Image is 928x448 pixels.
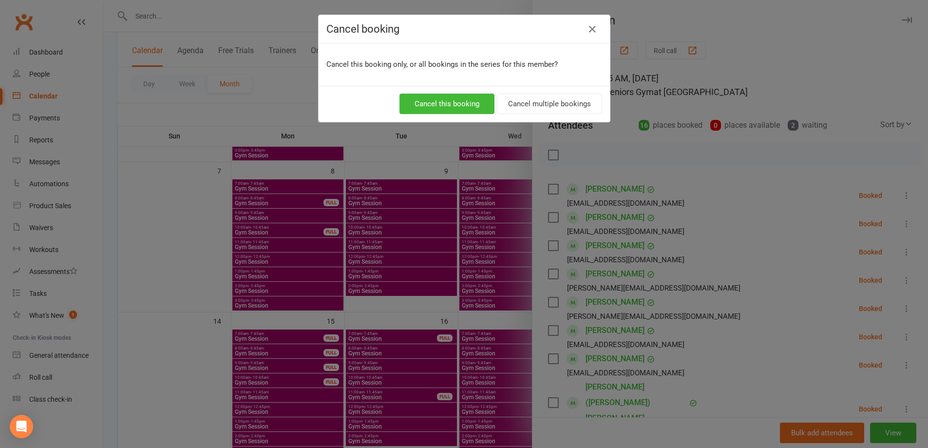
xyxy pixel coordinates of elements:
button: Cancel this booking [399,94,494,114]
h4: Cancel booking [326,23,602,35]
div: Open Intercom Messenger [10,415,33,438]
p: Cancel this booking only, or all bookings in the series for this member? [326,58,602,70]
button: Cancel multiple bookings [497,94,602,114]
button: Close [585,21,600,37]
